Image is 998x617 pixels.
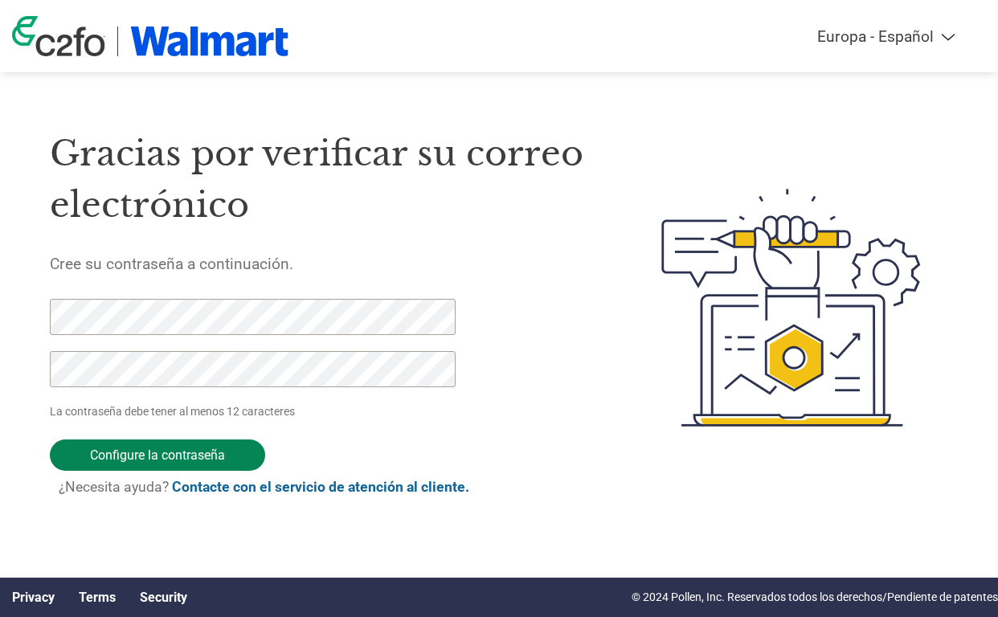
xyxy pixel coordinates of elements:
a: Contacte con el servicio de atención al cliente. [172,479,469,495]
h5: Cree su contraseña a continuación. [50,255,589,273]
img: Walmart [130,27,288,56]
h1: Gracias por verificar su correo electrónico [50,128,589,231]
img: create-password [634,104,948,511]
img: c2fo logo [12,16,105,56]
a: Privacy [12,590,55,605]
a: Security [140,590,187,605]
p: La contraseña debe tener al menos 12 caracteres [50,403,460,420]
input: Configure la contraseña [50,439,265,471]
span: ¿Necesita ayuda? [59,479,469,495]
a: Terms [79,590,116,605]
p: © 2024 Pollen, Inc. Reservados todos los derechos/Pendiente de patentes [632,589,998,606]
